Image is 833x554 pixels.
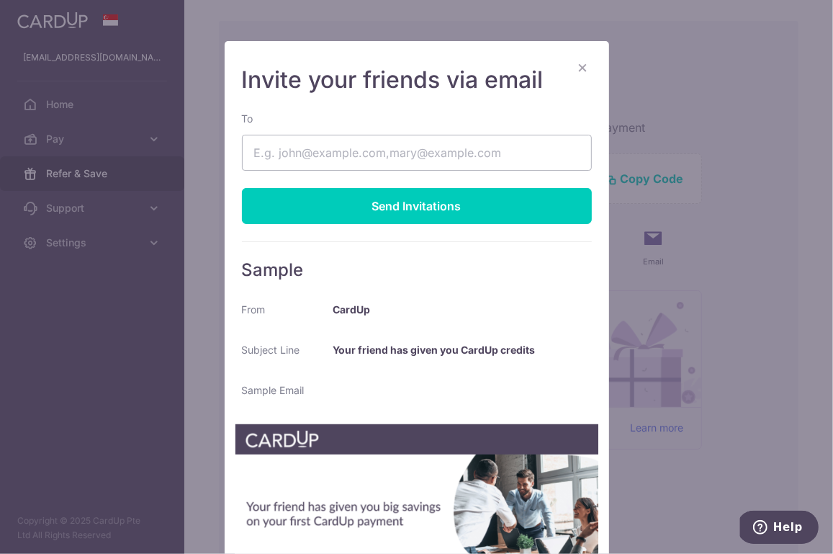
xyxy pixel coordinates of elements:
h4: Invite your friends via email [242,66,592,94]
div: Send Invitations [242,188,592,224]
span: Help [33,10,63,23]
label: Sample Email [242,383,305,398]
iframe: Opens a widget where you can find more information [740,511,819,547]
input: E.g. john@example.com,mary@example.com [242,135,592,171]
label: Subject Line [242,343,300,357]
b: CardUp [333,303,370,316]
label: From [242,303,266,317]
h5: Sample [242,259,592,281]
b: Your friend has given you CardUp credits [333,344,535,356]
label: To [242,112,253,126]
button: × [575,58,592,76]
